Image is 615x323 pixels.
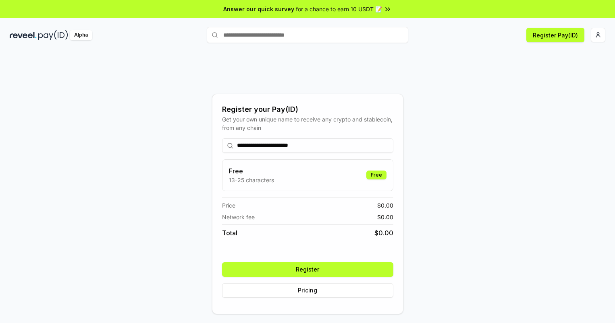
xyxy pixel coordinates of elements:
[222,104,393,115] div: Register your Pay(ID)
[377,213,393,221] span: $ 0.00
[222,213,255,221] span: Network fee
[229,176,274,184] p: 13-25 characters
[38,30,68,40] img: pay_id
[296,5,382,13] span: for a chance to earn 10 USDT 📝
[377,201,393,210] span: $ 0.00
[366,171,386,179] div: Free
[70,30,92,40] div: Alpha
[222,201,235,210] span: Price
[10,30,37,40] img: reveel_dark
[223,5,294,13] span: Answer our quick survey
[526,28,584,42] button: Register Pay(ID)
[222,228,237,238] span: Total
[222,283,393,298] button: Pricing
[229,166,274,176] h3: Free
[222,262,393,277] button: Register
[374,228,393,238] span: $ 0.00
[222,115,393,132] div: Get your own unique name to receive any crypto and stablecoin, from any chain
